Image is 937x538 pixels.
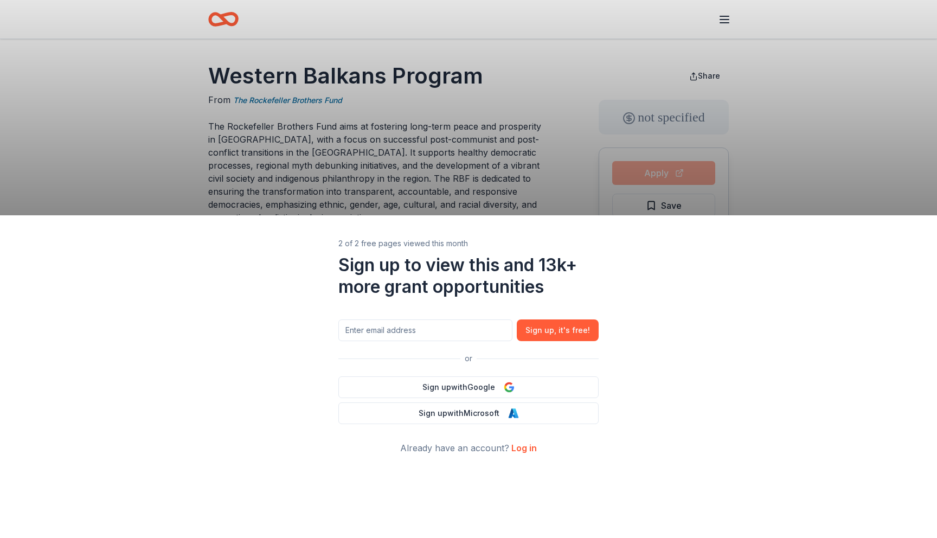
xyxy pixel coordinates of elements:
[508,408,519,419] img: Microsoft Logo
[511,443,537,453] a: Log in
[338,237,599,250] div: 2 of 2 free pages viewed this month
[504,382,515,393] img: Google Logo
[338,376,599,398] button: Sign upwithGoogle
[517,319,599,341] button: Sign up, it's free!
[554,324,590,337] span: , it ' s free!
[338,402,599,424] button: Sign upwithMicrosoft
[338,254,599,298] div: Sign up to view this and 13k+ more grant opportunities
[338,319,512,341] input: Enter email address
[460,352,477,365] span: or
[400,443,509,453] span: Already have an account?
